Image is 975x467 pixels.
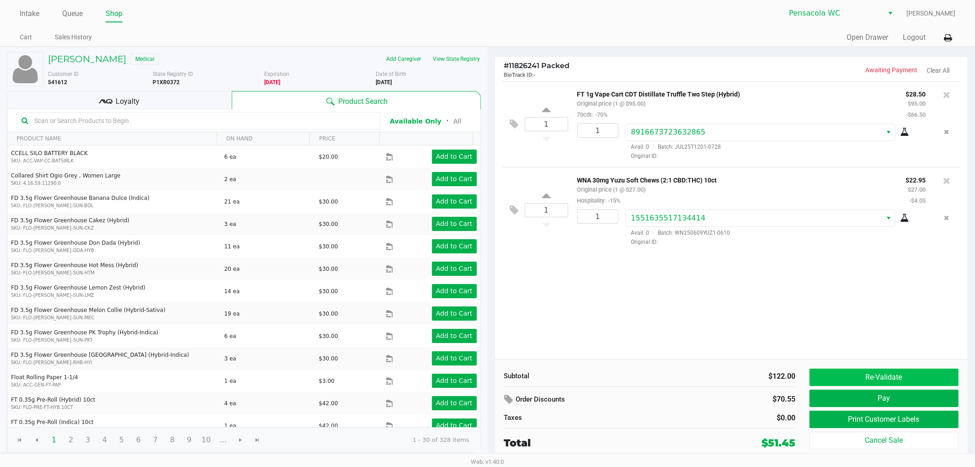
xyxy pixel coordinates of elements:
[7,132,217,145] th: PRODUCT NAME
[606,197,621,204] span: -15%
[708,392,796,407] div: $70.55
[11,225,217,231] p: SKU: FLO-[PERSON_NAME]-SUN-CKZ
[427,52,481,66] button: View State Registry
[220,258,315,280] td: 20 ea
[906,9,955,18] span: [PERSON_NAME]
[11,247,217,254] p: SKU: FLO-[PERSON_NAME]-DDA-HYB
[79,431,96,449] span: Page 3
[62,7,83,20] a: Queue
[762,435,796,451] div: $51.45
[220,370,315,392] td: 1 ea
[16,436,23,444] span: Go to the first page
[237,436,244,444] span: Go to the next page
[116,96,139,107] span: Loyalty
[319,199,338,205] span: $30.00
[20,32,32,43] a: Cart
[906,111,926,118] small: -$66.50
[432,239,477,253] button: Add to Cart
[319,311,338,317] span: $30.00
[436,422,473,429] app-button-loader: Add to Cart
[319,333,338,339] span: $30.00
[220,302,315,325] td: 19 ea
[941,209,953,226] button: Remove the package from the orderLine
[810,432,959,449] button: Cancel Sale
[249,431,266,449] span: Go to the last page
[625,238,926,246] span: Original ID:
[220,280,315,302] td: 14 ea
[432,329,477,343] button: Add to Cart
[436,310,473,317] app-button-loader: Add to Cart
[436,153,473,160] app-button-loader: Add to Cart
[534,72,536,78] span: -
[436,287,473,295] app-button-loader: Add to Cart
[7,370,220,392] td: Float Rolling Paper 1-1/4
[11,337,217,344] p: SKU: FLO-[PERSON_NAME]-SUN-PKT
[903,32,926,43] button: Logout
[319,221,338,227] span: $30.00
[927,66,949,75] button: Clear All
[338,96,388,107] span: Product Search
[625,152,926,160] span: Original ID:
[436,198,473,205] app-button-loader: Add to Cart
[7,325,220,347] td: FD 3.5g Flower Greenhouse PK Trophy (Hybrid-Indica)
[436,354,473,362] app-button-loader: Add to Cart
[504,392,694,408] div: Order Discounts
[432,306,477,321] button: Add to Cart
[48,79,67,86] b: 541612
[45,431,63,449] span: Page 1
[220,190,315,213] td: 21 ea
[55,32,92,43] a: Sales History
[220,145,315,168] td: 6 ea
[504,413,643,423] div: Taxes
[504,61,570,70] span: 11826241 Packed
[319,154,338,160] span: $20.00
[906,88,926,98] p: $28.50
[11,314,217,321] p: SKU: FLO-[PERSON_NAME]-SUN-MEC
[941,123,953,140] button: Remove the package from the orderLine
[504,371,643,381] div: Subtotal
[48,54,126,64] h5: [PERSON_NAME]
[657,371,796,382] div: $122.00
[254,436,261,444] span: Go to the last page
[309,132,379,145] th: PRICE
[11,381,217,388] p: SKU: ACC-GEN-FT-PAP
[909,197,926,204] small: -$4.05
[504,435,689,451] div: Total
[7,132,480,427] div: Data table
[7,414,220,437] td: FT 0.35g Pre-Roll (Indica) 10ct
[657,413,796,424] div: $0.00
[432,172,477,186] button: Add to Cart
[810,369,959,386] button: Re-Validate
[906,174,926,184] p: $22.95
[319,423,338,429] span: $42.00
[453,117,461,126] button: All
[319,355,338,362] span: $30.00
[7,302,220,325] td: FD 3.5g Flower Greenhouse Melon Collie (Hybrid-Sativa)
[810,390,959,407] button: Pay
[11,359,217,366] p: SKU: FLO-[PERSON_NAME]-RHB-HYI
[130,431,147,449] span: Page 6
[7,168,220,190] td: Collared Shirt Ogio Grey , Women Large
[436,332,473,339] app-button-loader: Add to Cart
[11,404,217,411] p: SKU: FLO-PRE-FT-HYB.10CT
[376,71,406,77] span: Date of Birth
[432,374,477,388] button: Add to Cart
[577,174,892,184] p: WNA 30mg Yuzu Soft Chews (2:1 CBD:THC) 10ct
[432,262,477,276] button: Add to Cart
[11,157,217,164] p: SKU: ACC-VAP-CC-BATSIBLK
[220,235,315,258] td: 11 ea
[319,378,334,384] span: $3.00
[810,411,959,428] button: Print Customer Labels
[7,258,220,280] td: FD 3.5g Flower Greenhouse Hot Mess (Hybrid)
[432,419,477,433] button: Add to Cart
[164,431,181,449] span: Page 8
[62,431,80,449] span: Page 2
[11,269,217,276] p: SKU: FLO-[PERSON_NAME]-SUN-HTM
[319,400,338,407] span: $42.00
[7,280,220,302] td: FD 3.5g Flower Greenhouse Lemon Zest (Hybrid)
[908,186,926,193] small: $27.00
[232,431,249,449] span: Go to the next page
[436,377,473,384] app-button-loader: Add to Cart
[11,431,28,449] span: Go to the first page
[181,431,198,449] span: Page 9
